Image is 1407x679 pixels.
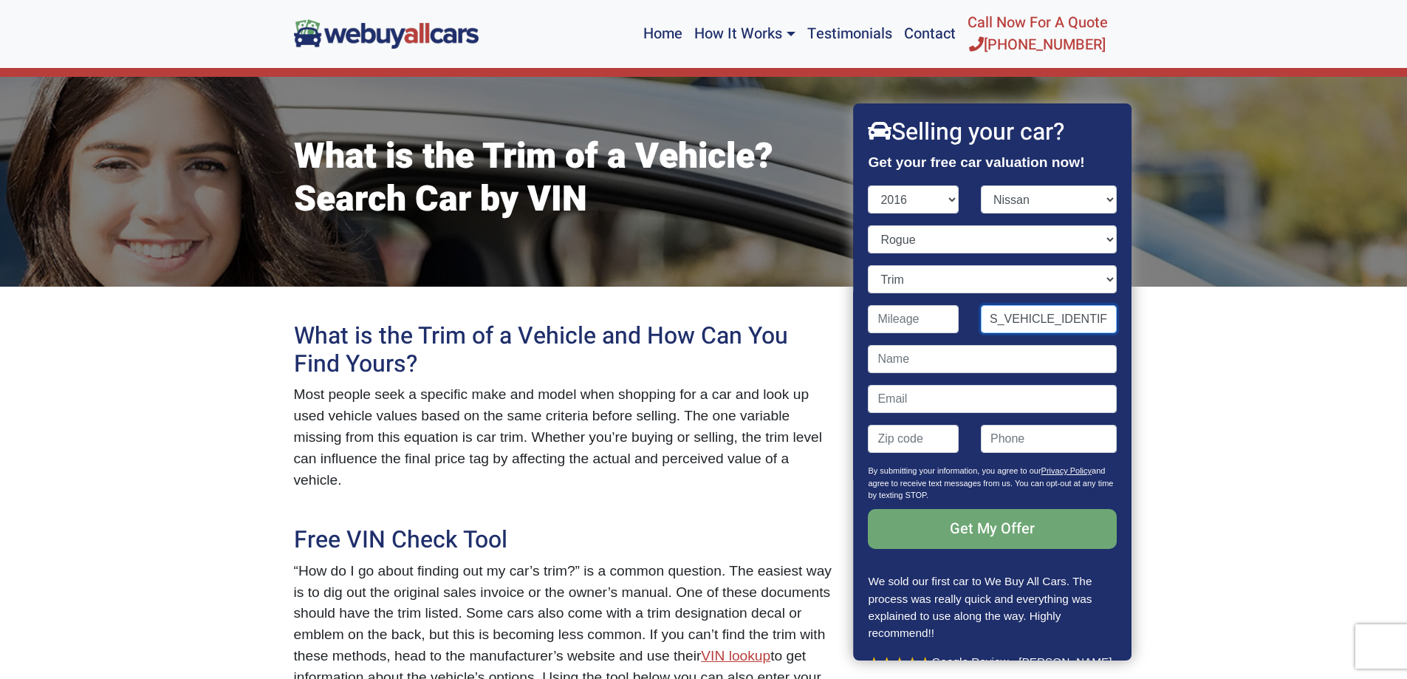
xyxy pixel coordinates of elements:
strong: Get your free car valuation now! [869,154,1085,170]
form: Contact form [869,185,1117,573]
a: Testimonials [801,6,898,62]
input: Get My Offer [869,509,1117,549]
input: Mileage [869,305,959,333]
span: “How do I go about finding out my car’s trim?” is a common question. The easiest way is to dig ou... [294,563,832,663]
a: Privacy Policy [1041,466,1092,475]
a: Contact [898,6,962,62]
input: Email [869,385,1117,413]
input: Phone [981,425,1117,453]
a: How It Works [688,6,801,62]
span: Free VIN Check Tool [294,522,507,557]
a: Home [637,6,688,62]
h2: What is the Trim of a Vehicle and How Can You Find Yours? [294,322,833,379]
p: By submitting your information, you agree to our and agree to receive text messages from us. You ... [869,465,1117,509]
img: We Buy All Cars in NJ logo [294,19,479,48]
a: Call Now For A Quote[PHONE_NUMBER] [962,6,1114,62]
h2: Selling your car? [869,118,1117,146]
input: VIN (optional) [981,305,1117,333]
span: Most people seek a specific make and model when shopping for a car and look up used vehicle value... [294,386,823,487]
a: VIN lookup [701,648,770,663]
input: Name [869,345,1117,373]
h1: What is the Trim of a Vehicle? Search Car by VIN [294,136,833,221]
input: Zip code [869,425,959,453]
p: We sold our first car to We Buy All Cars. The process was really quick and everything was explain... [869,573,1117,641]
p: Google Review - [PERSON_NAME] [869,653,1117,670]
